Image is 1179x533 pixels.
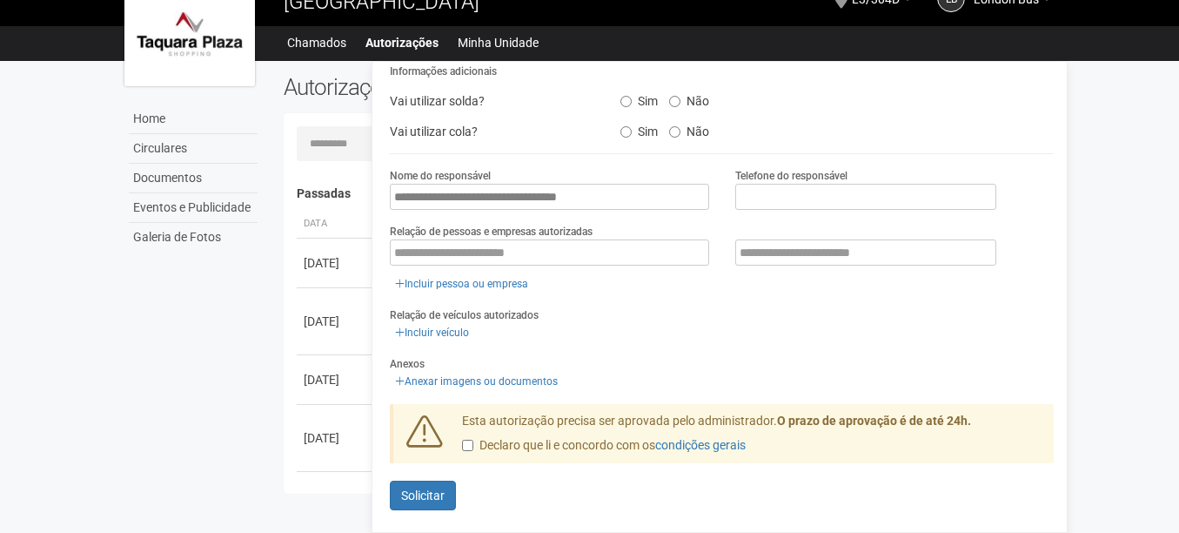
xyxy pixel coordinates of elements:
[129,193,258,223] a: Eventos e Publicidade
[735,168,847,184] label: Telefone do responsável
[449,413,1055,463] div: Esta autorização precisa ser aprovada pelo administrador.
[284,74,656,100] h2: Autorizações
[297,210,375,239] th: Data
[287,30,346,55] a: Chamados
[669,88,709,109] label: Não
[377,88,606,114] div: Vai utilizar solda?
[304,313,368,330] div: [DATE]
[390,307,539,323] label: Relação de veículos autorizados
[620,126,632,138] input: Sim
[669,96,680,107] input: Não
[390,64,497,79] label: Informações adicionais
[462,437,746,455] label: Declaro que li e concordo com os
[669,118,709,139] label: Não
[129,164,258,193] a: Documentos
[620,88,658,109] label: Sim
[304,429,368,447] div: [DATE]
[304,254,368,272] div: [DATE]
[462,440,473,451] input: Declaro que li e concordo com oscondições gerais
[390,323,474,342] a: Incluir veículo
[777,414,971,428] strong: O prazo de aprovação é de até 24h.
[365,30,439,55] a: Autorizações
[390,372,563,391] a: Anexar imagens ou documentos
[390,274,533,293] a: Incluir pessoa ou empresa
[129,105,258,134] a: Home
[390,481,456,510] button: Solicitar
[390,168,491,184] label: Nome do responsável
[390,356,425,372] label: Anexos
[297,187,1042,200] h4: Passadas
[620,118,658,139] label: Sim
[458,30,539,55] a: Minha Unidade
[669,126,680,138] input: Não
[377,118,606,145] div: Vai utilizar cola?
[304,371,368,388] div: [DATE]
[390,224,593,240] label: Relação de pessoas e empresas autorizadas
[620,96,632,107] input: Sim
[655,438,746,452] a: condições gerais
[401,489,445,503] span: Solicitar
[129,223,258,252] a: Galeria de Fotos
[129,134,258,164] a: Circulares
